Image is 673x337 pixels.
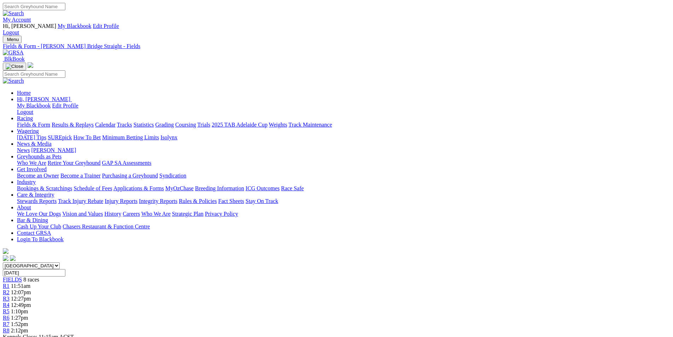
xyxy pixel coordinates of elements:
a: Schedule of Fees [73,185,112,191]
span: Hi, [PERSON_NAME] [17,96,70,102]
a: Purchasing a Greyhound [102,173,158,179]
img: twitter.svg [10,255,16,261]
a: Fields & Form [17,122,50,128]
a: Integrity Reports [139,198,177,204]
a: Who We Are [17,160,46,166]
span: Menu [7,37,19,42]
a: Fact Sheets [218,198,244,204]
a: R5 [3,308,10,314]
a: Strategic Plan [172,211,203,217]
a: Privacy Policy [205,211,238,217]
div: My Account [3,23,670,36]
a: Who We Are [141,211,171,217]
a: MyOzChase [165,185,194,191]
a: News & Media [17,141,52,147]
div: Wagering [17,134,670,141]
a: Login To Blackbook [17,236,64,242]
a: Greyhounds as Pets [17,153,61,159]
a: Track Injury Rebate [58,198,103,204]
img: Search [3,10,24,17]
a: My Blackbook [58,23,91,29]
a: Logout [3,29,19,35]
a: Chasers Restaurant & Function Centre [63,223,150,229]
a: Cash Up Your Club [17,223,61,229]
a: R4 [3,302,10,308]
a: R2 [3,289,10,295]
a: Stewards Reports [17,198,57,204]
img: Close [6,64,23,69]
input: Search [3,70,65,78]
a: Tracks [117,122,132,128]
a: News [17,147,30,153]
a: Hi, [PERSON_NAME] [17,96,72,102]
span: 1:52pm [11,321,28,327]
span: BlkBook [4,56,25,62]
a: Become an Owner [17,173,59,179]
span: Hi, [PERSON_NAME] [3,23,56,29]
a: BlkBook [3,56,25,62]
span: 11:51am [11,283,30,289]
a: Breeding Information [195,185,244,191]
a: Edit Profile [93,23,119,29]
div: Greyhounds as Pets [17,160,670,166]
a: Bookings & Scratchings [17,185,72,191]
input: Select date [3,269,65,277]
a: R6 [3,315,10,321]
a: Applications & Forms [113,185,164,191]
div: Get Involved [17,173,670,179]
div: Care & Integrity [17,198,670,204]
a: Weights [269,122,287,128]
a: Grading [155,122,174,128]
a: How To Bet [73,134,101,140]
a: Retire Your Greyhound [48,160,101,166]
span: 12:49pm [11,302,31,308]
img: Search [3,78,24,84]
a: Minimum Betting Limits [102,134,159,140]
a: R7 [3,321,10,327]
a: Racing [17,115,33,121]
a: 2025 TAB Adelaide Cup [212,122,267,128]
input: Search [3,3,65,10]
a: Logout [17,109,33,115]
div: About [17,211,670,217]
a: R8 [3,327,10,333]
a: Syndication [159,173,186,179]
a: ICG Outcomes [246,185,279,191]
a: Careers [123,211,140,217]
a: [PERSON_NAME] [31,147,76,153]
div: Bar & Dining [17,223,670,230]
a: [DATE] Tips [17,134,46,140]
a: About [17,204,31,210]
span: 12:07pm [11,289,31,295]
div: Racing [17,122,670,128]
a: My Account [3,17,31,23]
img: logo-grsa-white.png [28,62,33,68]
a: Results & Replays [52,122,94,128]
a: Edit Profile [52,103,78,109]
span: 1:27pm [11,315,28,321]
img: facebook.svg [3,255,8,261]
a: Get Involved [17,166,47,172]
a: Coursing [175,122,196,128]
img: logo-grsa-white.png [3,248,8,254]
a: Wagering [17,128,39,134]
span: 2:12pm [11,327,28,333]
a: Trials [197,122,210,128]
a: Become a Trainer [60,173,101,179]
a: R1 [3,283,10,289]
a: FIELDS [3,277,22,283]
a: Race Safe [281,185,303,191]
div: News & Media [17,147,670,153]
a: We Love Our Dogs [17,211,61,217]
img: GRSA [3,50,24,56]
span: 8 races [23,277,39,283]
a: Track Maintenance [289,122,332,128]
span: 12:27pm [11,296,31,302]
div: Industry [17,185,670,192]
